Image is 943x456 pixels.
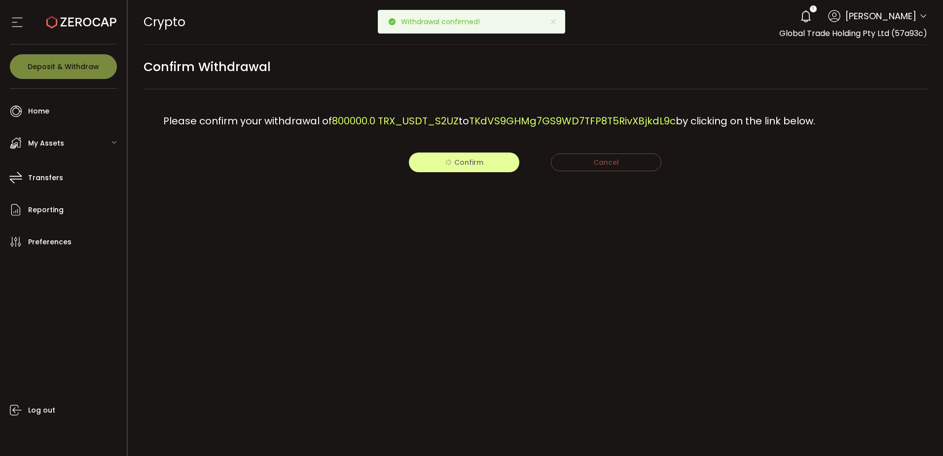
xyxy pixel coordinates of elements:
[28,136,64,151] span: My Assets
[332,114,459,128] span: 800000.0 TRX_USDT_S2UZ
[593,157,619,167] span: Cancel
[28,104,49,118] span: Home
[469,114,676,128] span: TKdVS9GHMg7GS9WD7TFP8T5RivXBjkdL9c
[28,235,72,249] span: Preferences
[28,203,64,217] span: Reporting
[828,349,943,456] iframe: Chat Widget
[676,114,815,128] span: by clicking on the link below.
[163,114,332,128] span: Please confirm your withdrawal of
[845,9,916,23] span: [PERSON_NAME]
[779,28,927,39] span: Global Trade Holding Pty Ltd (57a93c)
[28,403,55,418] span: Log out
[459,114,469,128] span: to
[10,54,117,79] button: Deposit & Withdraw
[144,56,271,78] span: Confirm Withdrawal
[28,171,63,185] span: Transfers
[551,153,661,171] button: Cancel
[28,63,99,70] span: Deposit & Withdraw
[812,5,814,12] span: 1
[401,18,488,25] p: Withdrawal confirmed!
[144,13,185,31] span: Crypto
